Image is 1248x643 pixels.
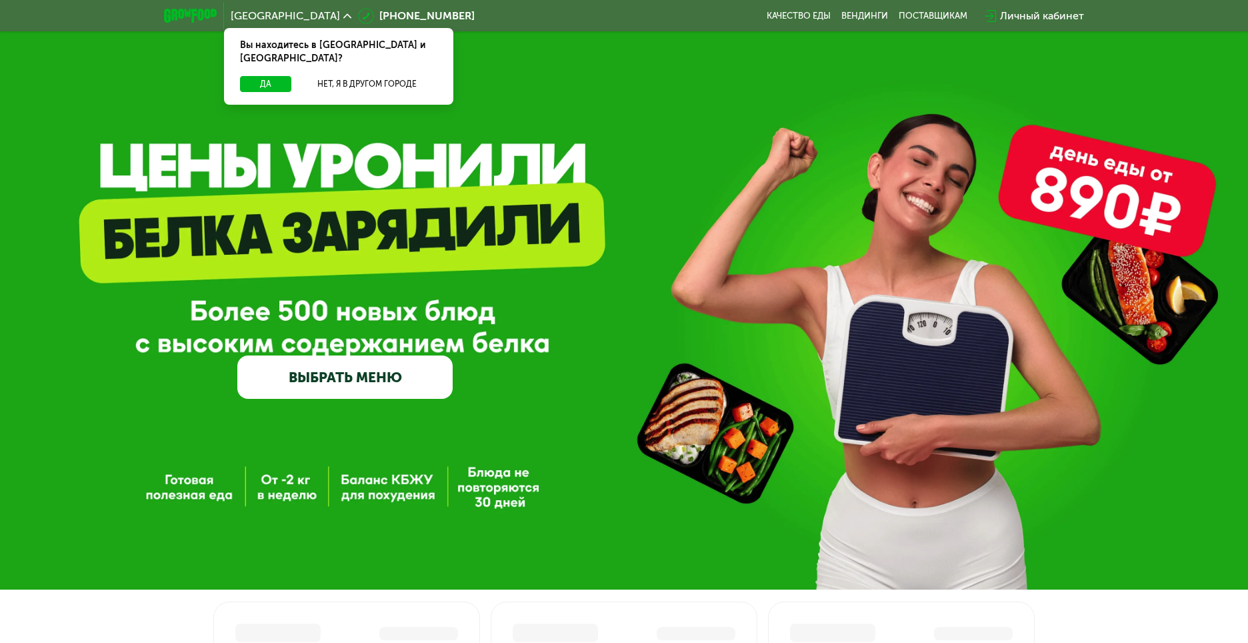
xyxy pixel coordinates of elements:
[767,11,831,21] a: Качество еды
[240,76,291,92] button: Да
[358,8,475,24] a: [PHONE_NUMBER]
[841,11,888,21] a: Вендинги
[224,28,453,76] div: Вы находитесь в [GEOGRAPHIC_DATA] и [GEOGRAPHIC_DATA]?
[231,11,340,21] span: [GEOGRAPHIC_DATA]
[1000,8,1084,24] div: Личный кабинет
[297,76,437,92] button: Нет, я в другом городе
[237,356,453,399] a: ВЫБРАТЬ МЕНЮ
[899,11,967,21] div: поставщикам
